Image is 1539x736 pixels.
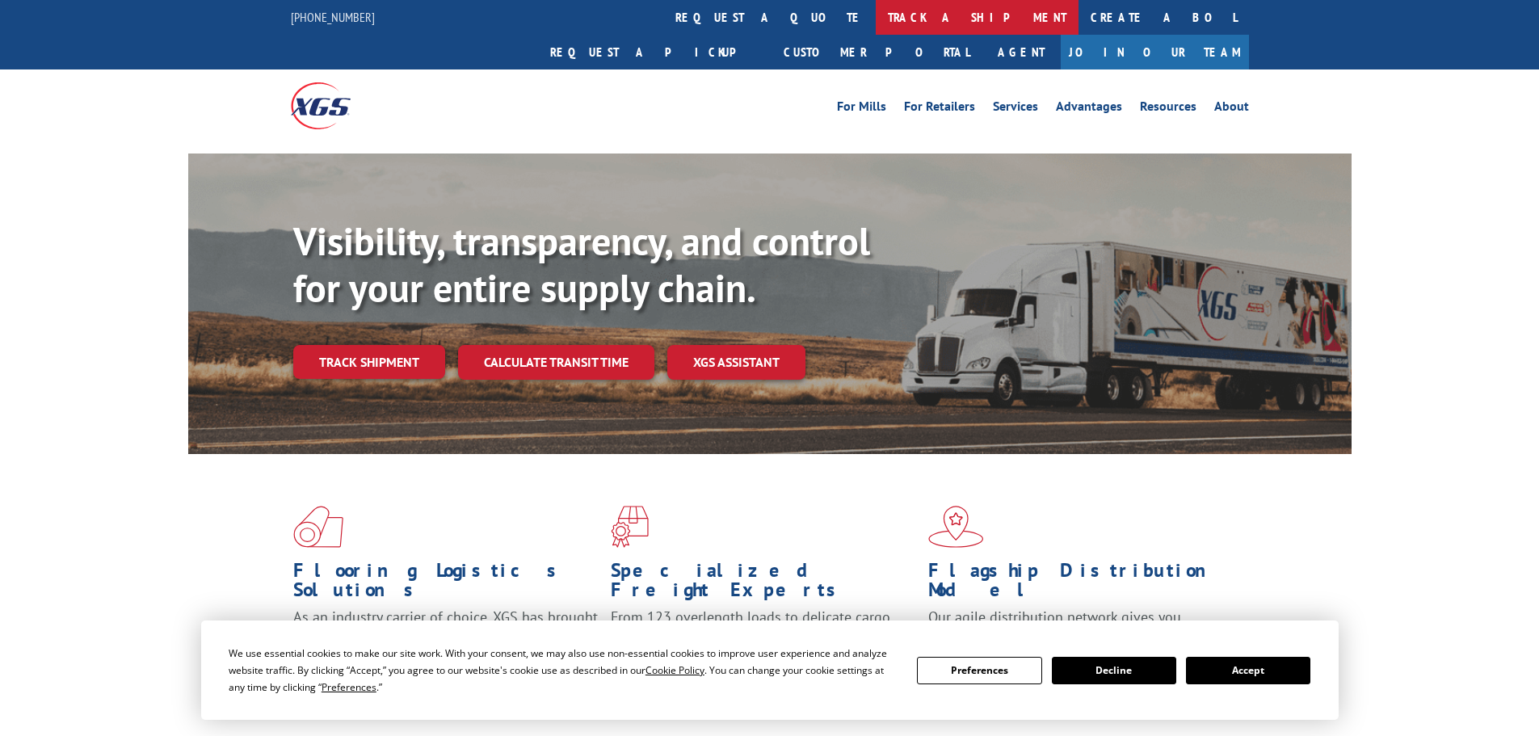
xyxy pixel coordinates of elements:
a: [PHONE_NUMBER] [291,9,375,25]
div: We use essential cookies to make our site work. With your consent, we may also use non-essential ... [229,645,898,696]
span: As an industry carrier of choice, XGS has brought innovation and dedication to flooring logistics... [293,608,598,665]
h1: Flagship Distribution Model [928,561,1234,608]
span: Preferences [322,680,376,694]
a: Advantages [1056,100,1122,118]
span: Our agile distribution network gives you nationwide inventory management on demand. [928,608,1226,646]
a: For Mills [837,100,886,118]
button: Accept [1186,657,1310,684]
a: Calculate transit time [458,345,654,380]
b: Visibility, transparency, and control for your entire supply chain. [293,216,870,313]
button: Decline [1052,657,1176,684]
p: From 123 overlength loads to delicate cargo, our experienced staff knows the best way to move you... [611,608,916,679]
a: Resources [1140,100,1196,118]
a: Join Our Team [1061,35,1249,69]
h1: Specialized Freight Experts [611,561,916,608]
span: Cookie Policy [645,663,704,677]
div: Cookie Consent Prompt [201,620,1339,720]
a: Request a pickup [538,35,772,69]
button: Preferences [917,657,1041,684]
h1: Flooring Logistics Solutions [293,561,599,608]
a: Services [993,100,1038,118]
img: xgs-icon-total-supply-chain-intelligence-red [293,506,343,548]
a: About [1214,100,1249,118]
a: Track shipment [293,345,445,379]
img: xgs-icon-flagship-distribution-model-red [928,506,984,548]
a: XGS ASSISTANT [667,345,805,380]
img: xgs-icon-focused-on-flooring-red [611,506,649,548]
a: Customer Portal [772,35,982,69]
a: Agent [982,35,1061,69]
a: For Retailers [904,100,975,118]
